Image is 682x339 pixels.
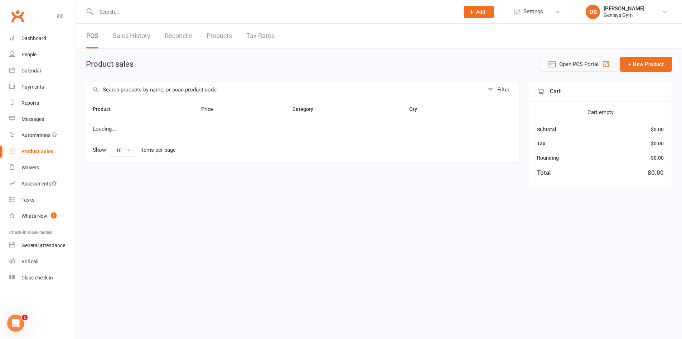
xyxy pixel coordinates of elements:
[537,154,559,162] div: Rounding
[165,24,192,48] a: Reconcile
[476,9,485,15] span: Add
[21,275,53,281] div: Class check-in
[9,111,76,127] a: Messages
[93,105,118,113] button: Product
[93,106,118,112] span: Product
[201,105,221,113] button: Price
[21,165,39,170] div: Waivers
[51,212,57,218] span: 1
[292,106,321,112] span: Category
[9,254,76,270] a: Roll call
[207,24,232,48] a: Products
[523,4,543,20] span: Settings
[246,24,275,48] a: Tax Rates
[21,100,39,106] div: Reports
[9,208,76,224] a: What's New1
[21,213,47,219] div: What's New
[648,168,664,178] div: $0.00
[21,84,44,90] div: Payments
[22,315,28,320] span: 1
[409,105,425,113] button: Qty
[86,120,519,138] td: Loading...
[409,106,425,112] span: Qty
[86,60,134,69] h1: Product sales
[9,160,76,176] a: Waivers
[604,12,644,18] div: Genisys Gym
[21,68,42,74] div: Calendar
[9,63,76,79] a: Calendar
[9,127,76,143] a: Automations
[537,126,556,133] div: Subtotal
[86,81,484,98] input: Search products by name, or scan product code
[21,52,37,57] div: People
[9,47,76,63] a: People
[292,105,321,113] button: Category
[586,5,600,19] div: DS
[651,140,664,147] div: $0.00
[604,5,644,12] div: [PERSON_NAME]
[21,116,44,122] div: Messages
[9,237,76,254] a: General attendance kiosk mode
[484,81,519,98] button: Filter
[21,132,50,138] div: Automations
[9,270,76,286] a: Class kiosk mode
[620,57,672,72] button: + New Product
[86,24,98,48] a: POS
[94,7,454,17] input: Search...
[537,168,551,178] div: Total
[21,197,34,203] div: Tasks
[113,24,150,48] a: Sales History
[9,79,76,95] a: Payments
[464,6,494,18] button: Add
[497,85,509,94] div: Filter
[140,147,176,153] div: items per page
[9,30,76,47] a: Dashboard
[9,143,76,160] a: Product Sales
[559,60,599,69] span: Open POS Portal
[537,108,664,117] div: Cart empty
[201,106,221,112] span: Price
[537,140,545,147] div: Tax
[651,154,664,162] div: $0.00
[9,176,76,192] a: Assessments
[21,259,38,264] div: Roll call
[21,243,65,248] div: General attendance
[9,7,26,25] a: Clubworx
[651,126,664,133] div: $0.00
[7,315,24,332] iframe: Intercom live chat
[529,81,672,102] div: Cart
[21,149,53,154] div: Product Sales
[21,36,46,41] div: Dashboard
[21,181,57,187] div: Assessments
[9,192,76,208] a: Tasks
[93,144,176,157] div: Show
[540,57,618,72] button: Open POS Portal
[9,95,76,111] a: Reports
